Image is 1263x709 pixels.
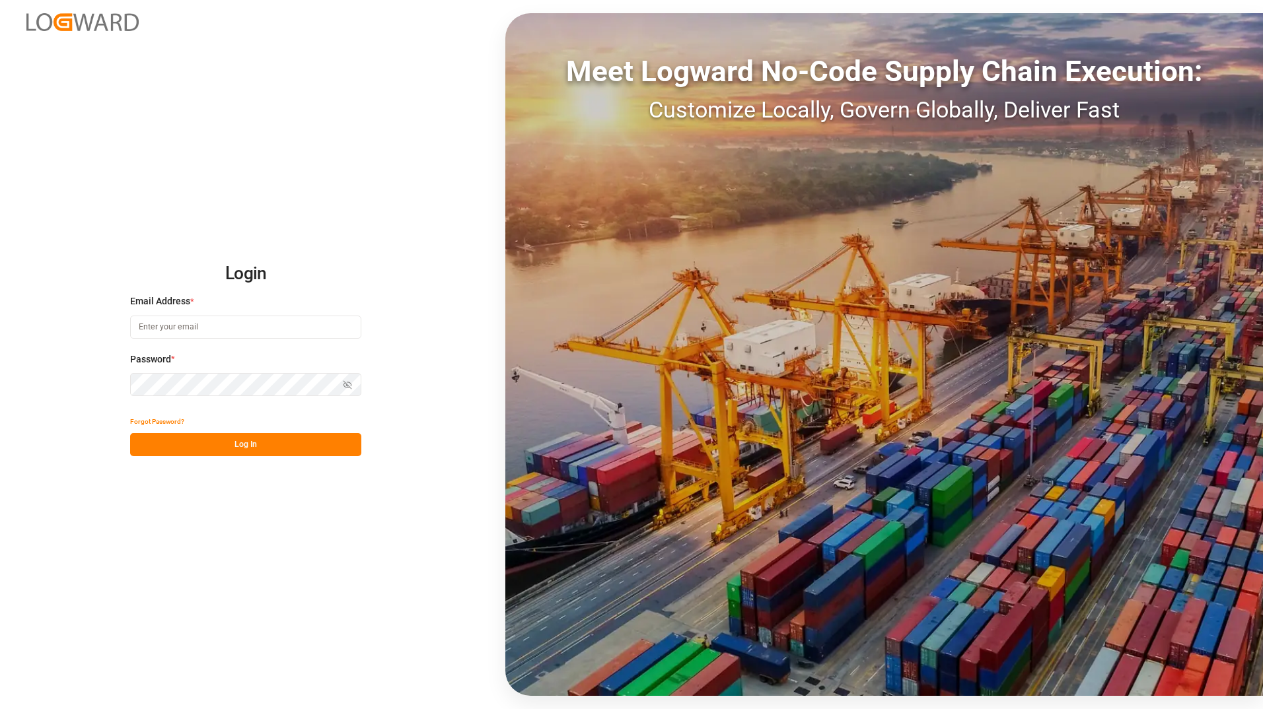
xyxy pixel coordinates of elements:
[130,316,361,339] input: Enter your email
[130,433,361,456] button: Log In
[505,93,1263,127] div: Customize Locally, Govern Globally, Deliver Fast
[130,294,190,308] span: Email Address
[26,13,139,31] img: Logward_new_orange.png
[130,410,184,433] button: Forgot Password?
[505,50,1263,93] div: Meet Logward No-Code Supply Chain Execution:
[130,253,361,295] h2: Login
[130,353,171,366] span: Password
